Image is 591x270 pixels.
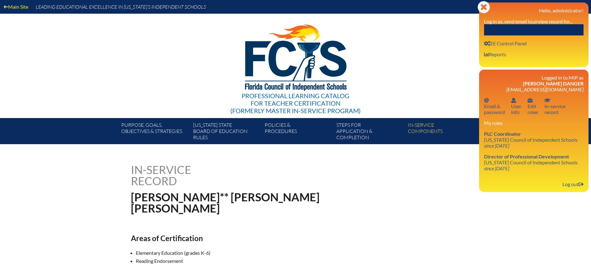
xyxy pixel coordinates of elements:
[484,98,489,103] svg: Email password
[334,121,405,144] a: Steps forapplication & completion
[533,18,538,24] i: or
[484,120,584,126] h3: My roles
[484,52,489,57] svg: User info
[251,99,340,107] span: for Teacher Certification
[484,165,509,171] i: since [DATE]
[1,2,31,11] a: Main Site
[482,152,580,172] a: Director of Professional Development [US_STATE] Council of Independent Schools since [DATE]
[228,12,363,116] a: Professional Learning Catalog for Teacher Certification(formerly Master In-service Program)
[511,98,516,103] svg: User info
[136,249,355,257] li: Elementary Education (grades K-6)
[119,121,190,144] a: Purpose, goals,objectives & strategies
[131,164,256,186] h1: In-service record
[405,121,477,144] a: In-servicecomponents
[525,96,541,116] a: User infoEditroles
[484,143,509,149] i: since [DATE]
[131,191,335,214] h1: [PERSON_NAME]** [PERSON_NAME] [PERSON_NAME]
[231,14,360,98] img: FCISlogo221.eps
[544,98,551,103] svg: In-service record
[484,75,584,92] h3: Logged in to MIP as
[560,180,586,188] a: Log outLog out
[136,257,355,265] li: Reading Endorsement
[131,234,350,243] h2: Areas of Certification
[509,96,524,116] a: User infoUserinfo
[484,131,521,137] span: PLC Coordinator
[191,121,262,144] a: [US_STATE] StateBoard of Education rules
[482,130,580,150] a: PLC Coordinator [US_STATE] Council of Independent Schools since [DATE]
[482,39,529,48] a: User infoEE Control Panel
[230,92,361,114] div: Professional Learning Catalog (formerly Master In-service Program)
[542,96,568,116] a: In-service recordIn-servicerecord
[528,98,533,103] svg: User info
[484,153,569,159] span: Director of Professional Development
[484,7,584,13] h3: Hello, administrator!
[579,182,584,187] svg: Log out
[484,18,572,24] label: Log in as, send email to, view record for...
[262,121,334,144] a: Policies &Procedures
[478,1,490,13] svg: Close
[523,80,584,86] span: [PERSON_NAME] Danger
[506,86,584,92] span: [EMAIL_ADDRESS][DOMAIN_NAME]
[482,50,509,58] a: User infoReports
[484,41,490,46] svg: User info
[482,96,507,116] a: Email passwordEmail &password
